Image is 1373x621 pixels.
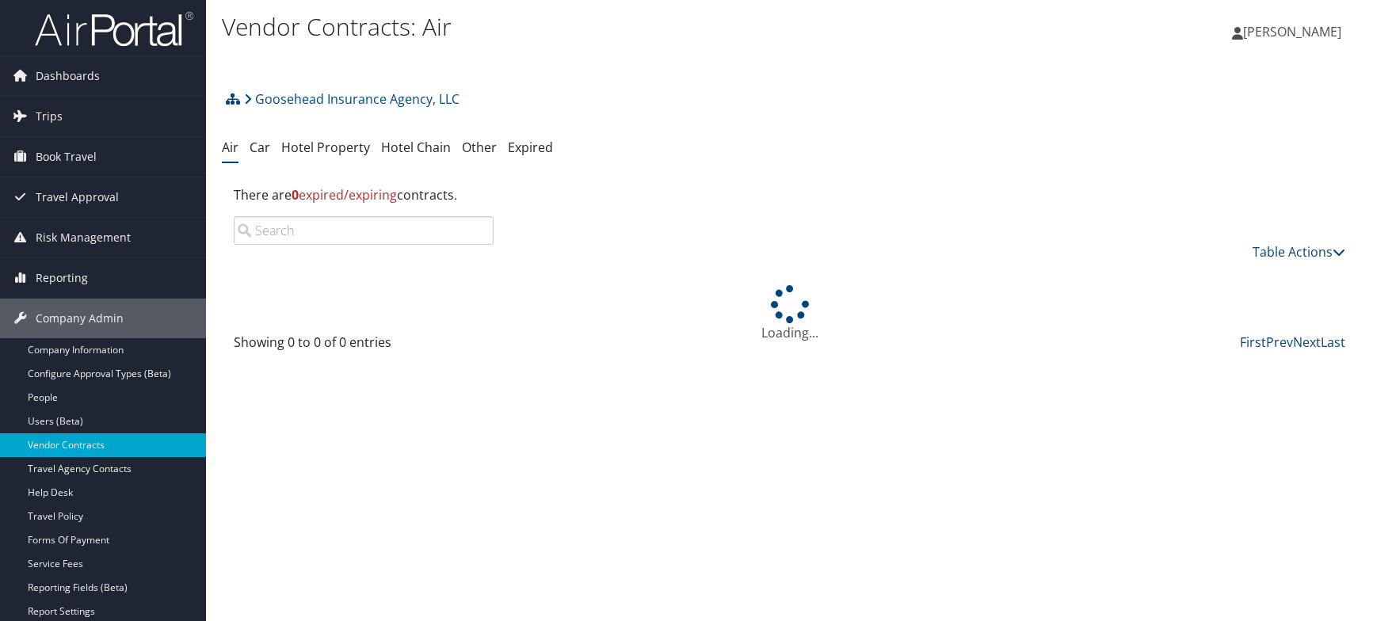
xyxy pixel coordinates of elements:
a: Expired [508,139,553,156]
h1: Vendor Contracts: Air [222,10,978,44]
span: Company Admin [36,299,124,338]
input: Search [234,216,494,245]
div: There are contracts. [222,173,1357,216]
span: Dashboards [36,56,100,96]
span: expired/expiring [292,186,397,204]
div: Showing 0 to 0 of 0 entries [234,333,494,360]
a: First [1240,333,1266,351]
a: Other [462,139,497,156]
span: Risk Management [36,218,131,257]
div: Loading... [222,285,1357,342]
a: [PERSON_NAME] [1232,8,1357,55]
a: Prev [1266,333,1293,351]
a: Next [1293,333,1321,351]
span: Book Travel [36,137,97,177]
a: Car [250,139,270,156]
span: Trips [36,97,63,136]
a: Air [222,139,238,156]
span: [PERSON_NAME] [1243,23,1341,40]
a: Table Actions [1253,243,1345,261]
strong: 0 [292,186,299,204]
span: Reporting [36,258,88,298]
a: Hotel Chain [381,139,451,156]
a: Last [1321,333,1345,351]
img: airportal-logo.png [35,10,193,48]
a: Goosehead Insurance Agency, LLC [244,83,460,115]
span: Travel Approval [36,177,119,217]
a: Hotel Property [281,139,370,156]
